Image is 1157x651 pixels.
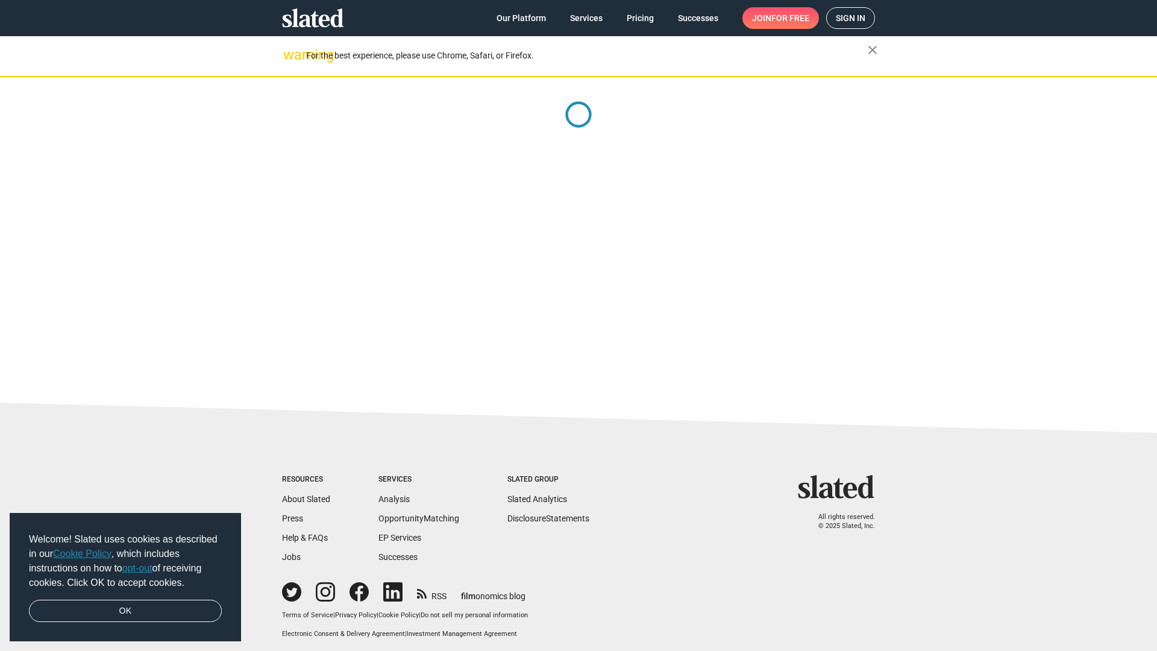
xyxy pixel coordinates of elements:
[282,630,405,638] a: Electronic Consent & Delivery Agreement
[29,600,222,623] a: dismiss cookie message
[282,611,333,619] a: Terms of Service
[771,7,809,29] span: for free
[865,43,880,57] mat-icon: close
[668,7,728,29] a: Successes
[407,630,517,638] a: Investment Management Agreement
[560,7,612,29] a: Services
[378,475,459,485] div: Services
[306,48,868,64] div: For the best experience, please use Chrome, Safari, or Firefox.
[335,611,377,619] a: Privacy Policy
[417,583,447,602] a: RSS
[497,7,546,29] span: Our Platform
[419,611,421,619] span: |
[507,514,589,523] a: DisclosureStatements
[10,513,241,642] div: cookieconsent
[570,7,603,29] span: Services
[742,7,819,29] a: Joinfor free
[405,630,407,638] span: |
[826,7,875,29] a: Sign in
[461,591,475,601] span: film
[507,475,589,485] div: Slated Group
[836,8,865,28] span: Sign in
[507,494,567,504] a: Slated Analytics
[333,611,335,619] span: |
[377,611,378,619] span: |
[282,514,303,523] a: Press
[487,7,556,29] a: Our Platform
[378,611,419,619] a: Cookie Policy
[378,533,421,542] a: EP Services
[378,552,418,562] a: Successes
[806,513,875,530] p: All rights reserved. © 2025 Slated, Inc.
[378,494,410,504] a: Analysis
[461,581,525,602] a: filmonomics blog
[378,514,459,523] a: OpportunityMatching
[53,549,111,559] a: Cookie Policy
[282,475,330,485] div: Resources
[29,532,222,590] span: Welcome! Slated uses cookies as described in our , which includes instructions on how to of recei...
[282,494,330,504] a: About Slated
[122,563,152,573] a: opt-out
[752,7,809,29] span: Join
[282,533,328,542] a: Help & FAQs
[617,7,663,29] a: Pricing
[283,48,298,62] mat-icon: warning
[678,7,718,29] span: Successes
[282,552,301,562] a: Jobs
[421,611,528,620] button: Do not sell my personal information
[627,7,654,29] span: Pricing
